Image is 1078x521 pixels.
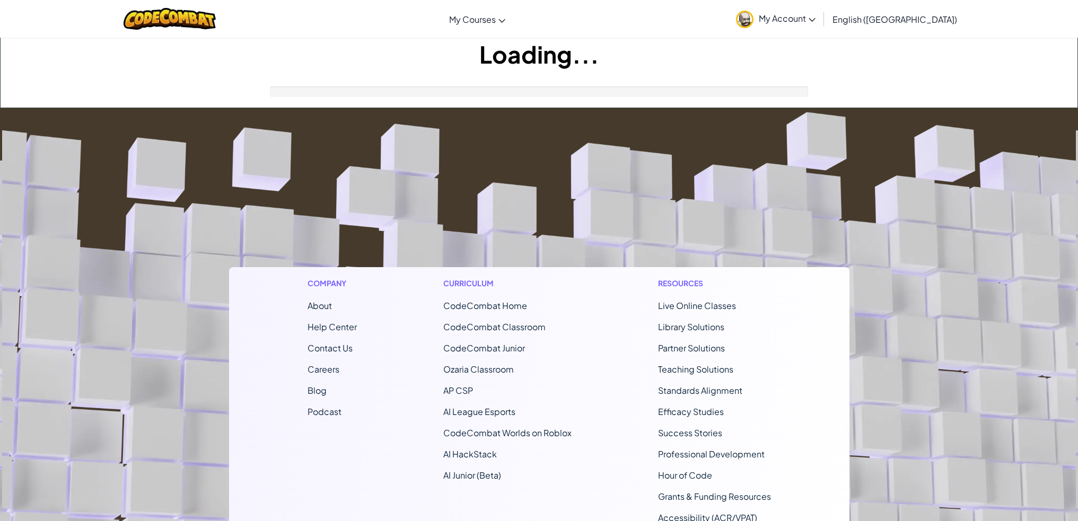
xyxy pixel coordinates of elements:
[124,8,216,30] img: CodeCombat logo
[658,364,733,375] a: Teaching Solutions
[308,278,357,289] h1: Company
[443,406,515,417] a: AI League Esports
[308,364,339,375] a: Careers
[658,491,771,502] a: Grants & Funding Resources
[308,300,332,311] a: About
[658,300,736,311] a: Live Online Classes
[449,14,496,25] span: My Courses
[658,321,724,332] a: Library Solutions
[827,5,962,33] a: English ([GEOGRAPHIC_DATA])
[658,470,712,481] a: Hour of Code
[443,364,514,375] a: Ozaria Classroom
[444,5,511,33] a: My Courses
[308,385,327,396] a: Blog
[443,321,546,332] a: CodeCombat Classroom
[443,278,572,289] h1: Curriculum
[759,13,816,24] span: My Account
[308,406,341,417] a: Podcast
[658,385,742,396] a: Standards Alignment
[443,342,525,354] a: CodeCombat Junior
[658,406,724,417] a: Efficacy Studies
[658,278,771,289] h1: Resources
[736,11,753,28] img: avatar
[731,2,821,36] a: My Account
[443,385,473,396] a: AP CSP
[443,470,501,481] a: AI Junior (Beta)
[308,342,353,354] span: Contact Us
[443,300,527,311] span: CodeCombat Home
[308,321,357,332] a: Help Center
[658,448,765,460] a: Professional Development
[443,427,572,438] a: CodeCombat Worlds on Roblox
[1,38,1077,70] h1: Loading...
[832,14,957,25] span: English ([GEOGRAPHIC_DATA])
[443,448,497,460] a: AI HackStack
[658,427,722,438] a: Success Stories
[658,342,725,354] a: Partner Solutions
